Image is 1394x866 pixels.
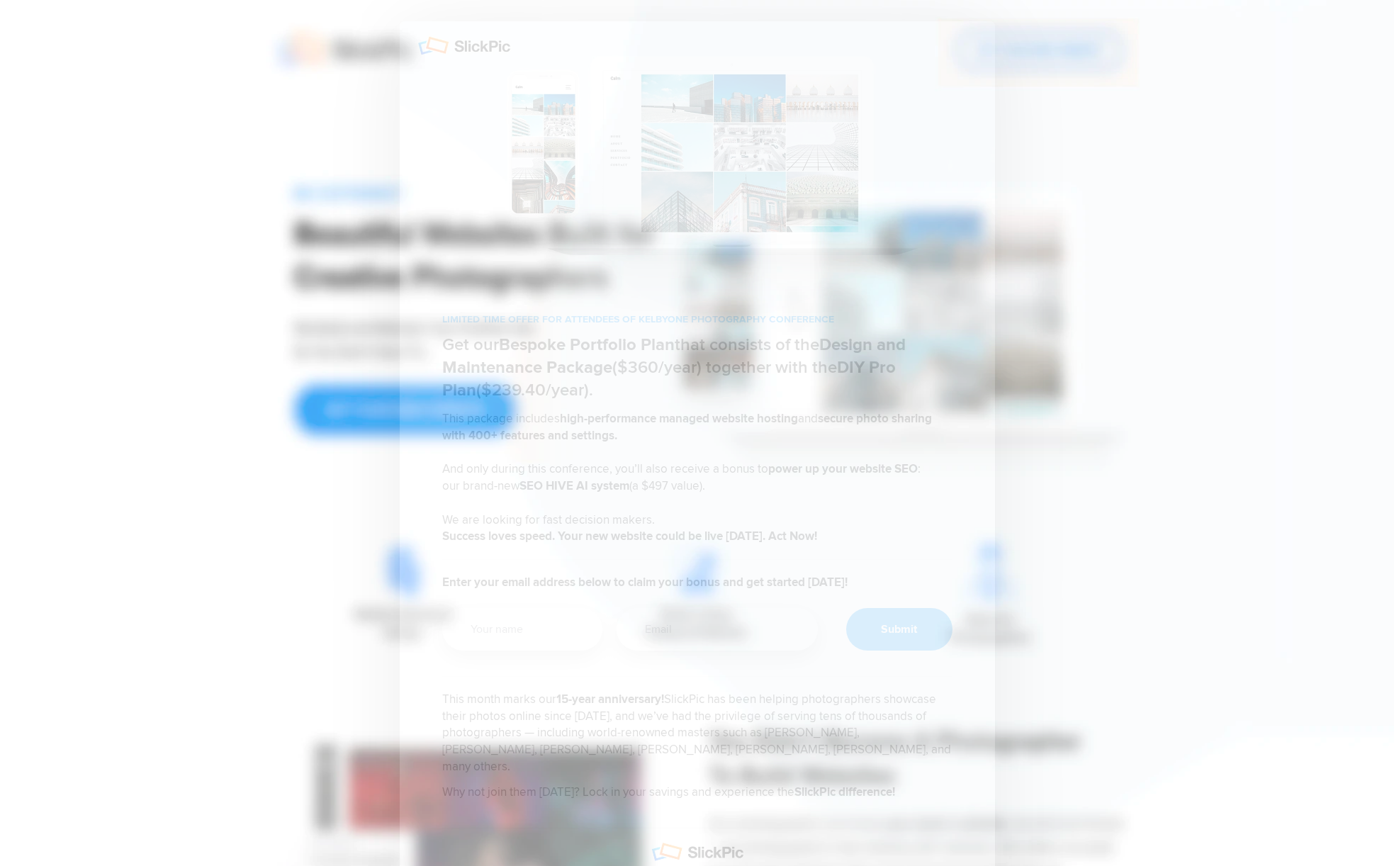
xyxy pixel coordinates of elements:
b: 15-year anniversary! [556,692,664,707]
span: Get our that consists of the ($360/year) together with the ($239.40/year). [442,334,906,400]
b: Design and Maintenance Package [442,334,906,378]
b: Success loves speed. Your new website could be live [DATE]. Act Now! [442,529,817,544]
b: SEO HIVE AI system [519,478,629,493]
p: LIMITED TIME OFFER FOR ATTENDEES OF KELBYONE PHOTOGRAPHY CONFERENCE [442,313,952,327]
b: Enter your email address below to claim your bonus and get started [DATE]! [442,575,848,590]
b: power up your website SEO [768,461,918,476]
input: Your name [442,608,603,651]
img: SlickPic [651,843,743,861]
h2: This month marks our SlickPic has been helping photographers showcase their photos online since [... [442,691,952,809]
input: Email [617,608,817,651]
b: SlickPic difference! [794,785,895,799]
h2: This package includes and And only during this conference, you’ll also receive a bonus to : our b... [442,410,952,560]
b: high-performance managed website hosting [560,411,798,426]
b: Bespoke Portfolio Plan [499,334,675,355]
b: secure photo sharing with 400+ features and settings. [442,411,932,443]
b: DIY Pro Plan [442,357,896,400]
